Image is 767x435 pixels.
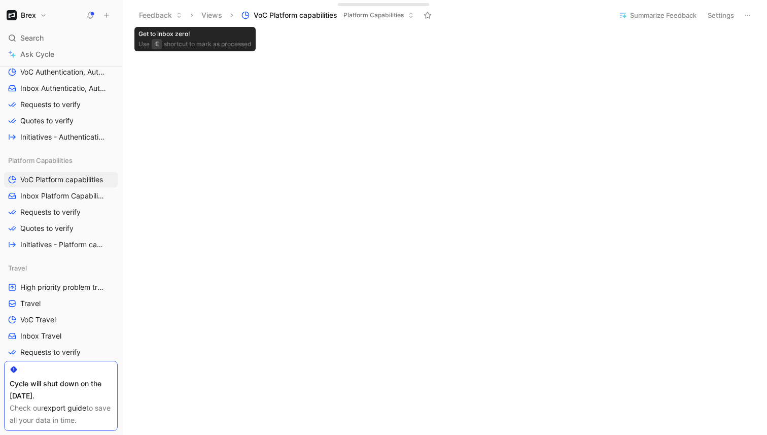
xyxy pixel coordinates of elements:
[703,8,739,22] button: Settings
[10,402,112,426] div: Check our to save all your data in time.
[21,11,36,20] h1: Brex
[197,8,227,23] button: Views
[4,64,118,80] a: VoC Authentication, Authorization & Auditing
[20,298,41,309] span: Travel
[4,260,118,276] div: Travel
[4,221,118,236] a: Quotes to verify
[4,45,118,145] div: Authentication, Authorization & AuditingVoC Authentication, Authorization & AuditingInbox Authent...
[20,191,104,201] span: Inbox Platform Capabilities
[10,378,112,402] div: Cycle will shut down on the [DATE].
[20,331,61,341] span: Inbox Travel
[4,113,118,128] a: Quotes to verify
[237,8,419,23] button: VoC Platform capabilitiesPlatform Capabilities
[20,223,74,233] span: Quotes to verify
[20,67,108,77] span: VoC Authentication, Authorization & Auditing
[20,48,54,60] span: Ask Cycle
[4,172,118,187] a: VoC Platform capabilities
[4,97,118,112] a: Requests to verify
[4,188,118,204] a: Inbox Platform Capabilities
[20,83,108,93] span: Inbox Authenticatio, Authorization & Auditing
[4,345,118,360] a: Requests to verify
[20,99,81,110] span: Requests to verify
[20,282,104,292] span: High priority problem tracker
[4,129,118,145] a: Initiatives - Authenticatio, Authorization & Auditing
[4,328,118,344] a: Inbox Travel
[138,39,252,49] div: Use shortcut to mark as processed
[20,240,106,250] span: Initiatives - Platform capabilities
[20,207,81,217] span: Requests to verify
[4,30,118,46] div: Search
[4,260,118,392] div: TravelHigh priority problem trackerTravelVoC TravelInbox TravelRequests to verifyQuotes to verify...
[4,47,118,62] a: Ask Cycle
[20,132,108,142] span: Initiatives - Authenticatio, Authorization & Auditing
[4,280,118,295] a: High priority problem tracker
[7,10,17,20] img: Brex
[4,296,118,311] a: Travel
[8,263,27,273] span: Travel
[20,175,103,185] span: VoC Platform capabilities
[20,315,56,325] span: VoC Travel
[8,155,73,165] span: Platform Capabilities
[4,153,118,252] div: Platform CapabilitiesVoC Platform capabilitiesInbox Platform CapabilitiesRequests to verifyQuotes...
[4,8,49,22] button: BrexBrex
[4,81,118,96] a: Inbox Authenticatio, Authorization & Auditing
[138,29,252,39] div: Get to inbox zero!
[343,10,404,20] span: Platform Capabilities
[4,205,118,220] a: Requests to verify
[4,237,118,252] a: Initiatives - Platform capabilities
[614,8,701,22] button: Summarize Feedback
[4,312,118,327] a: VoC Travel
[20,32,44,44] span: Search
[134,8,187,23] button: Feedback
[20,116,74,126] span: Quotes to verify
[20,347,81,357] span: Requests to verify
[152,39,162,49] div: E
[254,10,337,20] span: VoC Platform capabilities
[44,404,86,412] a: export guide
[4,153,118,168] div: Platform Capabilities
